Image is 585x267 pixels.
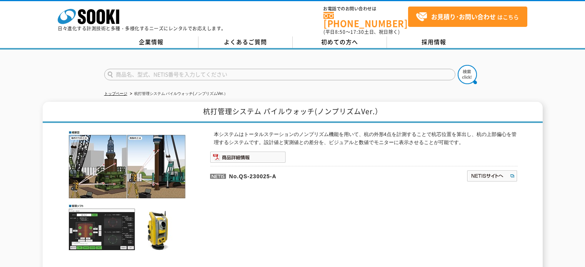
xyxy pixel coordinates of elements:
a: よくあるご質問 [198,36,293,48]
img: 商品詳細情報システム [210,151,286,163]
a: 企業情報 [104,36,198,48]
a: [PHONE_NUMBER] [323,12,408,28]
span: 17:30 [350,28,364,35]
span: (平日 ～ 土日、祝日除く) [323,28,400,35]
img: 杭打管理システム パイルウォッチ(ノンプリズムVer.） [68,131,187,251]
a: 商品詳細情報システム [210,156,286,162]
span: はこちら [416,11,519,23]
span: お電話でのお問い合わせは [323,7,408,11]
a: 採用情報 [387,36,481,48]
img: NETISサイトへ [467,170,518,182]
li: 杭打管理システム パイルウォッチ(ノンプリズムVer.） [128,90,228,98]
p: No.QS-230025-A [210,166,392,184]
h1: 杭打管理システム パイルウォッチ(ノンプリズムVer.） [43,102,543,123]
strong: お見積り･お問い合わせ [431,12,496,21]
input: 商品名、型式、NETIS番号を入力してください [104,69,455,80]
a: 初めての方へ [293,36,387,48]
span: 初めての方へ [321,38,358,46]
p: 本システムはトータルステーションのノンプリズム機能を用いて、杭の外形4点を計測することで杭芯位置を算出し、杭の上部偏心を管理するシステムです。設計値と実測値との差分を、ビジュアルと数値でモニター... [214,131,518,147]
span: 8:50 [335,28,346,35]
p: 日々進化する計測技術と多種・多様化するニーズにレンタルでお応えします。 [58,26,226,31]
a: お見積り･お問い合わせはこちら [408,7,527,27]
img: btn_search.png [458,65,477,84]
a: トップページ [104,91,127,96]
